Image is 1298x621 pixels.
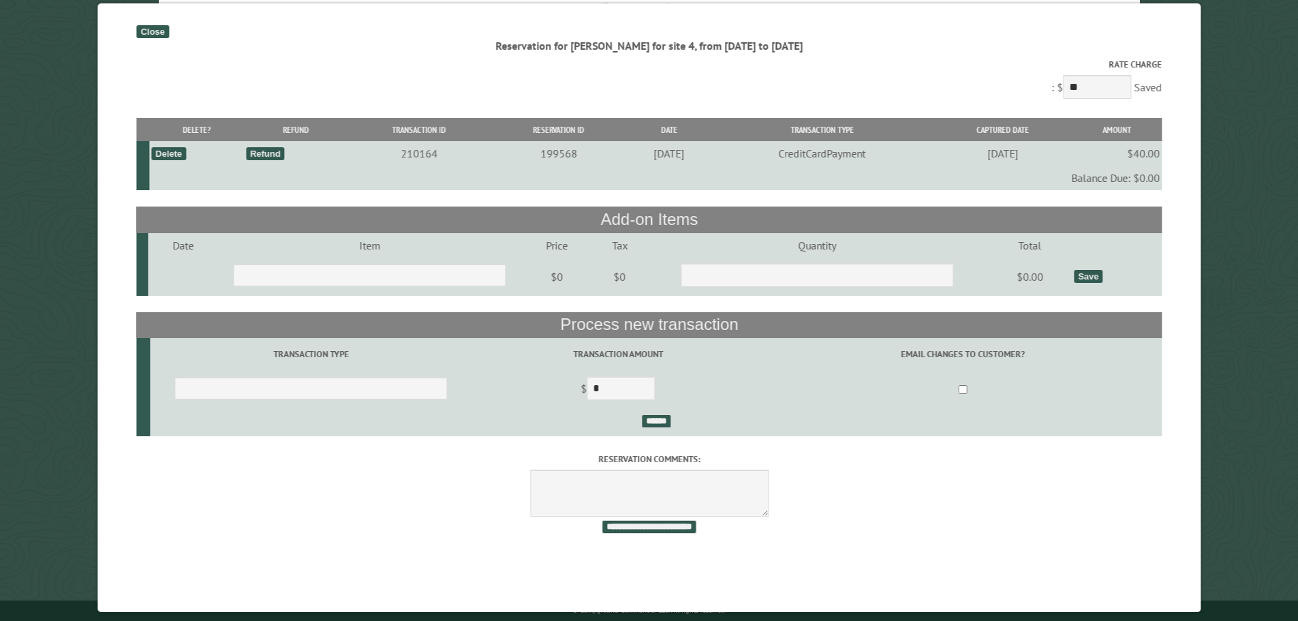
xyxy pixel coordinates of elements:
td: Quantity [647,233,988,258]
th: Transaction ID [347,118,491,142]
th: Captured Date [933,118,1072,142]
label: Email changes to customer? [766,348,1160,361]
div: Delete [151,147,186,160]
td: Balance Due: $0.00 [149,166,1162,190]
td: Tax [592,233,647,258]
td: [DATE] [933,141,1072,166]
div: Close [136,25,168,38]
td: 210164 [347,141,491,166]
th: Refund [243,118,347,142]
label: Transaction Type [152,348,469,361]
td: $40.00 [1072,141,1162,166]
td: $ [472,371,764,409]
td: CreditCardPayment [711,141,933,166]
th: Reservation ID [491,118,627,142]
td: $0 [592,258,647,296]
div: Refund [246,147,285,160]
td: Date [148,233,217,258]
label: Rate Charge [136,58,1162,71]
th: Transaction Type [711,118,933,142]
label: Reservation comments: [136,453,1162,466]
div: Reservation for [PERSON_NAME] for site 4, from [DATE] to [DATE] [136,38,1162,53]
div: Save [1074,270,1102,283]
td: Price [521,233,592,258]
th: Add-on Items [136,207,1162,232]
span: Saved [1134,80,1162,94]
label: Transaction Amount [474,348,762,361]
th: Amount [1072,118,1162,142]
td: $0.00 [987,258,1071,296]
td: [DATE] [627,141,711,166]
th: Date [627,118,711,142]
td: Total [987,233,1071,258]
td: Item [217,233,521,258]
div: : $ [136,58,1162,102]
small: © Campground Commander LLC. All rights reserved. [572,606,726,615]
th: Process new transaction [136,312,1162,338]
td: 199568 [491,141,627,166]
td: $0 [521,258,592,296]
th: Delete? [149,118,244,142]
